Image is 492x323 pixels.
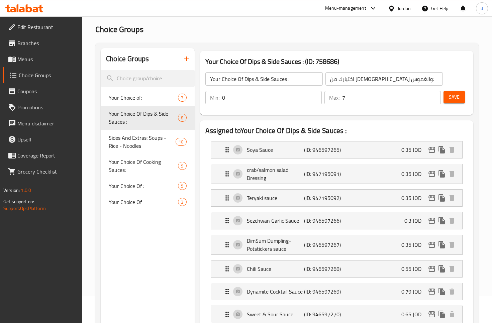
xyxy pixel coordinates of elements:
a: Edit Restaurant [3,19,82,35]
h2: Choice Groups [106,54,149,64]
a: Choice Groups [3,67,82,83]
p: (ID: 946597270) [304,310,342,318]
span: Branches [17,39,77,47]
li: Expand [205,161,468,187]
span: 10 [176,139,186,145]
div: Sides And Extras: Soups - Rice - Noodles10 [101,130,194,154]
div: Expand [211,212,462,229]
button: delete [447,240,457,250]
span: 5 [178,183,186,189]
span: Coupons [17,87,77,95]
p: crab/salmon salad Dressing [247,166,304,182]
a: Menus [3,51,82,67]
p: (ID: 946597265) [304,146,342,154]
a: Support.OpsPlatform [3,204,46,213]
p: (ID: 946597269) [304,288,342,296]
li: Expand [205,232,468,257]
p: (ID: 946597266) [304,217,342,225]
span: 9 [178,163,186,169]
span: Your Choice of: [109,94,178,102]
p: 0.35 JOD [401,146,427,154]
span: Get support on: [3,197,34,206]
div: Choices [176,138,186,146]
span: 3 [178,199,186,205]
a: Branches [3,35,82,51]
button: edit [427,216,437,226]
a: Promotions [3,99,82,115]
li: Expand [205,209,468,232]
div: Choices [178,94,186,102]
button: Save [444,91,465,103]
p: Sweet & Sour Sauce [247,310,304,318]
button: edit [427,287,437,297]
div: Choices [178,182,186,190]
button: edit [427,264,437,274]
button: delete [447,193,457,203]
span: Your Choice Of [109,198,178,206]
button: delete [447,309,457,319]
p: Max: [329,94,339,102]
div: Menu-management [325,4,366,12]
p: 0.35 JOD [401,241,427,249]
div: Your Choice Of :5 [101,178,194,194]
span: Menu disclaimer [17,119,77,127]
button: duplicate [437,169,447,179]
button: delete [447,145,457,155]
div: Expand [211,141,462,158]
span: d [481,5,483,12]
span: Promotions [17,103,77,111]
button: duplicate [437,287,447,297]
button: delete [447,216,457,226]
p: 0.65 JOD [401,310,427,318]
span: Your Choice Of Cooking Sauces: [109,158,178,174]
p: (ID: 946597267) [304,241,342,249]
span: Sides And Extras: Soups - Rice - Noodles [109,134,176,150]
span: Coverage Report [17,151,77,159]
p: DimSum Dumpling-Potstickers sauce [247,237,304,253]
span: 3 [178,95,186,101]
h2: Assigned to Your Choice Of Dips & Side Sauces : [205,126,468,136]
button: edit [427,309,437,319]
li: Expand [205,138,468,161]
span: Your Choice Of Dips & Side Sauces : [109,110,178,126]
span: 1.0.0 [21,186,31,195]
p: 0.35 JOD [401,194,427,202]
p: (ID: 946597268) [304,265,342,273]
button: duplicate [437,216,447,226]
p: 0.3 JOD [404,217,427,225]
button: duplicate [437,193,447,203]
a: Grocery Checklist [3,164,82,180]
button: duplicate [437,309,447,319]
button: duplicate [437,145,447,155]
span: Save [449,93,460,101]
button: duplicate [437,264,447,274]
p: 0.55 JOD [401,265,427,273]
span: Choice Groups [95,22,143,37]
span: Grocery Checklist [17,168,77,176]
span: Menus [17,55,77,63]
button: delete [447,169,457,179]
a: Upsell [3,131,82,147]
span: Your Choice Of : [109,182,178,190]
div: Expand [211,190,462,206]
p: 0.35 JOD [401,170,427,178]
p: Chili Sauce [247,265,304,273]
div: Your Choice of:3 [101,90,194,106]
a: Coverage Report [3,147,82,164]
button: duplicate [437,240,447,250]
li: Expand [205,257,468,280]
button: delete [447,264,457,274]
div: Expand [211,260,462,277]
p: (ID: 947195092) [304,194,342,202]
li: Expand [205,280,468,303]
div: Choices [178,198,186,206]
button: edit [427,145,437,155]
span: Choice Groups [19,71,77,79]
button: edit [427,169,437,179]
div: Your Choice Of Dips & Side Sauces :8 [101,106,194,130]
div: Jordan [398,5,411,12]
p: 0.79 JOD [401,288,427,296]
div: Your Choice Of Cooking Sauces:9 [101,154,194,178]
a: Menu disclaimer [3,115,82,131]
p: Dynamite Cocktail Sauce [247,288,304,296]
